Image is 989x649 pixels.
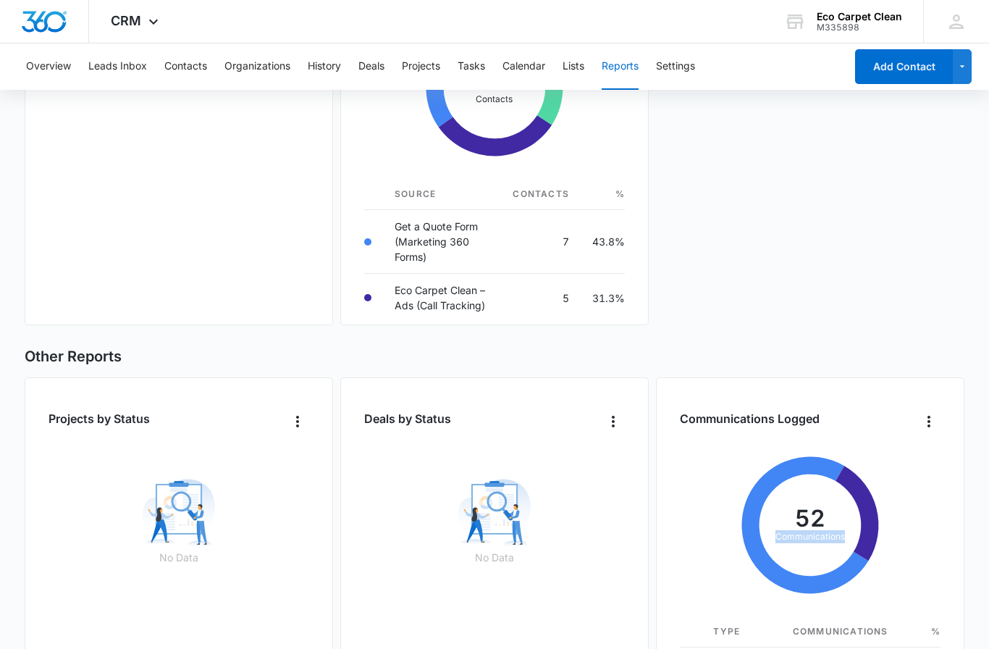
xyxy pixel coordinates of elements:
button: Calendar [502,43,545,90]
button: Add Contact [855,49,953,84]
div: No Data [49,478,309,566]
button: Organizations [224,43,290,90]
td: 7 [501,211,581,275]
span: CRM [111,13,141,28]
td: Get a Quote Form (Marketing 360 Forms) [383,211,501,275]
th: Contacts [501,180,581,211]
button: Overflow Menu [286,411,309,434]
button: Contacts [164,43,207,90]
button: Deals [358,43,384,90]
img: No Data [458,478,531,550]
td: 43.8% [581,211,625,275]
button: History [308,43,341,90]
button: Settings [656,43,695,90]
td: 31.3% [581,275,625,323]
div: account id [817,22,902,33]
button: Reports [602,43,639,90]
h3: Deals by Status [364,411,451,428]
th: % [581,180,625,211]
img: No Data [143,478,215,550]
button: Overflow Menu [602,411,625,434]
h3: Projects by Status [49,411,150,428]
th: Communications [760,617,899,648]
div: account name [817,11,902,22]
button: Tasks [458,43,485,90]
th: Type [702,617,760,648]
td: Eco Carpet Clean – Ads (Call Tracking) [383,275,501,323]
div: No Data [364,478,625,566]
h3: Communications Logged [680,411,820,428]
th: % [900,617,940,648]
button: Leads Inbox [88,43,147,90]
button: Projects [402,43,440,90]
button: Overflow Menu [917,411,940,434]
td: 5 [501,275,581,323]
th: Source [383,180,501,211]
button: Lists [563,43,584,90]
button: Overview [26,43,71,90]
h2: Other Reports [25,346,964,368]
